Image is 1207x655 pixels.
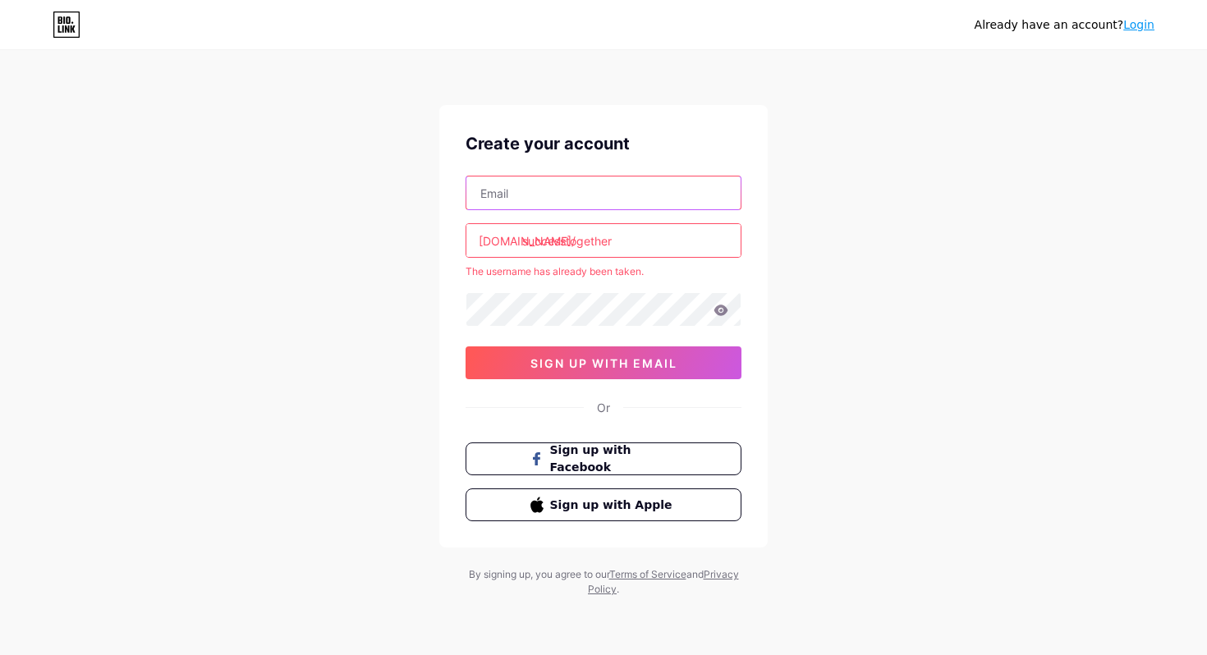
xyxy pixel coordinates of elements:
[466,131,741,156] div: Create your account
[550,442,677,476] span: Sign up with Facebook
[464,567,743,597] div: By signing up, you agree to our and .
[466,488,741,521] button: Sign up with Apple
[550,497,677,514] span: Sign up with Apple
[530,356,677,370] span: sign up with email
[609,568,686,580] a: Terms of Service
[466,442,741,475] button: Sign up with Facebook
[466,264,741,279] div: The username has already been taken.
[466,346,741,379] button: sign up with email
[479,232,576,250] div: [DOMAIN_NAME]/
[466,176,741,209] input: Email
[597,399,610,416] div: Or
[466,224,741,257] input: username
[1123,18,1154,31] a: Login
[975,16,1154,34] div: Already have an account?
